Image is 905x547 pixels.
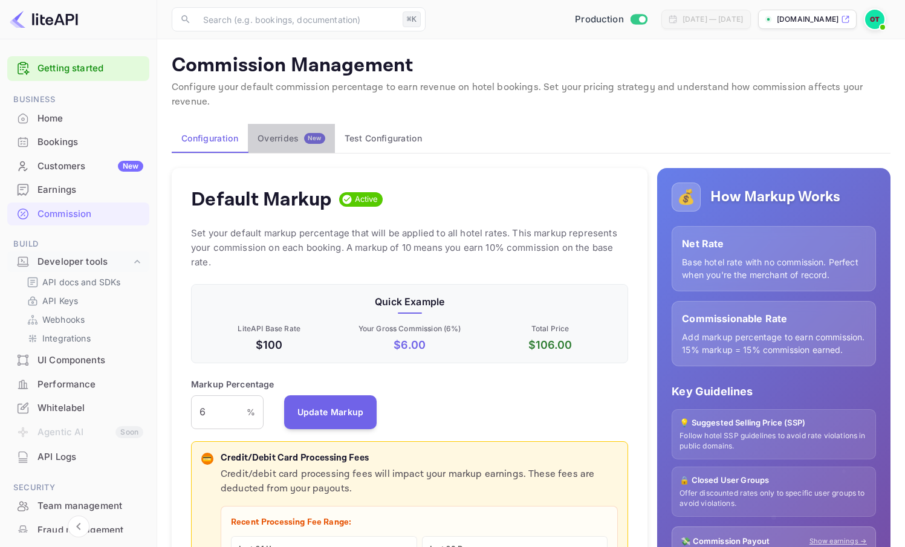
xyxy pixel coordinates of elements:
div: Performance [37,378,143,392]
div: Whitelabel [37,401,143,415]
span: Production [575,13,624,27]
img: Oussama Tali [865,10,884,29]
p: Commission Management [172,54,890,78]
div: UI Components [37,354,143,367]
a: Performance [7,373,149,395]
p: Configure your default commission percentage to earn revenue on hotel bookings. Set your pricing ... [172,80,890,109]
div: Bookings [7,131,149,154]
p: Credit/Debit Card Processing Fees [221,452,618,465]
a: Bookings [7,131,149,153]
p: Commissionable Rate [682,311,866,326]
p: Add markup percentage to earn commission. 15% markup = 15% commission earned. [682,331,866,356]
div: Earnings [7,178,149,202]
div: UI Components [7,349,149,372]
p: Your Gross Commission ( 6 %) [342,323,477,334]
div: Home [37,112,143,126]
a: Integrations [27,332,140,345]
div: Overrides [258,133,325,144]
a: Commission [7,202,149,225]
p: API Keys [42,294,78,307]
input: Search (e.g. bookings, documentation) [196,7,398,31]
img: LiteAPI logo [10,10,78,29]
a: Getting started [37,62,143,76]
div: Commission [37,207,143,221]
a: Show earnings → [809,536,867,546]
p: Credit/debit card processing fees will impact your markup earnings. These fees are deducted from ... [221,467,618,496]
button: Update Markup [284,395,377,429]
p: Net Rate [682,236,866,251]
p: 🔒 Closed User Groups [680,474,868,487]
a: Whitelabel [7,396,149,419]
a: CustomersNew [7,155,149,177]
p: Markup Percentage [191,378,274,390]
p: Total Price [482,323,618,334]
p: Follow hotel SSP guidelines to avoid rate violations in public domains. [680,431,868,452]
p: $100 [201,337,337,353]
p: $ 6.00 [342,337,477,353]
div: Fraud management [37,523,143,537]
a: Webhooks [27,313,140,326]
a: API docs and SDKs [27,276,140,288]
span: Active [350,193,383,206]
a: Earnings [7,178,149,201]
div: Webhooks [22,311,144,328]
button: Test Configuration [335,124,432,153]
p: Set your default markup percentage that will be applied to all hotel rates. This markup represent... [191,226,628,270]
span: New [304,134,325,142]
button: Collapse navigation [68,516,89,537]
div: New [118,161,143,172]
div: Bookings [37,135,143,149]
div: Team management [37,499,143,513]
p: 💰 [677,186,695,208]
button: Configuration [172,124,248,153]
p: Integrations [42,332,91,345]
p: API docs and SDKs [42,276,121,288]
a: Team management [7,494,149,517]
div: Home [7,107,149,131]
a: API Keys [27,294,140,307]
div: Getting started [7,56,149,81]
input: 0 [191,395,247,429]
p: Webhooks [42,313,85,326]
div: Customers [37,160,143,173]
div: Whitelabel [7,396,149,420]
p: $ 106.00 [482,337,618,353]
p: Recent Processing Fee Range: [231,516,608,529]
a: Fraud management [7,519,149,541]
p: 💡 Suggested Selling Price (SSP) [680,417,868,429]
span: Security [7,481,149,494]
div: Switch to Sandbox mode [570,13,652,27]
p: Quick Example [201,294,618,309]
p: [DOMAIN_NAME] [777,14,839,25]
div: Integrations [22,329,144,347]
div: CustomersNew [7,155,149,178]
div: Developer tools [37,255,131,269]
div: API Keys [22,292,144,309]
div: ⌘K [403,11,421,27]
div: [DATE] — [DATE] [683,14,743,25]
p: % [247,406,255,418]
div: Developer tools [7,251,149,273]
div: Earnings [37,183,143,197]
div: Fraud management [7,519,149,542]
div: API Logs [37,450,143,464]
div: Commission [7,202,149,226]
p: Base hotel rate with no commission. Perfect when you're the merchant of record. [682,256,866,281]
span: Build [7,238,149,251]
span: Business [7,93,149,106]
div: API Logs [7,445,149,469]
div: API docs and SDKs [22,273,144,291]
h4: Default Markup [191,187,332,212]
a: Home [7,107,149,129]
p: 💳 [203,453,212,464]
p: LiteAPI Base Rate [201,323,337,334]
div: Performance [7,373,149,396]
p: Key Guidelines [672,383,876,400]
a: UI Components [7,349,149,371]
p: Offer discounted rates only to specific user groups to avoid violations. [680,488,868,509]
div: Team management [7,494,149,518]
h5: How Markup Works [710,187,840,207]
a: API Logs [7,445,149,468]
